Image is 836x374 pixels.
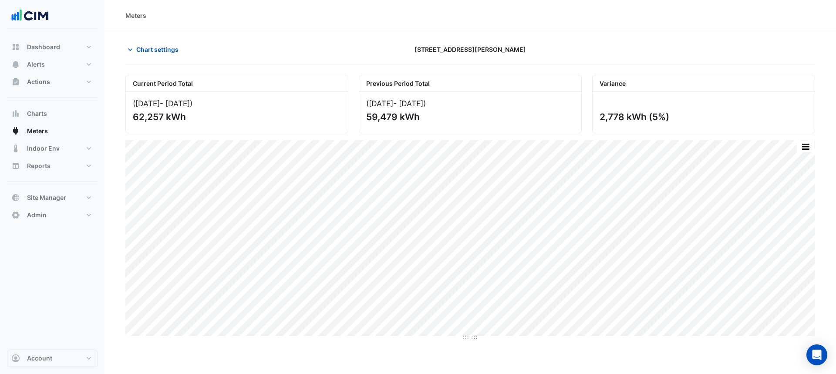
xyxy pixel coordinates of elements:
span: - [DATE] [160,99,190,108]
app-icon: Admin [11,211,20,219]
app-icon: Reports [11,162,20,170]
app-icon: Dashboard [11,43,20,51]
button: Reports [7,157,98,175]
span: Alerts [27,60,45,69]
button: Charts [7,105,98,122]
button: Actions [7,73,98,91]
button: More Options [797,141,814,152]
button: Alerts [7,56,98,73]
app-icon: Indoor Env [11,144,20,153]
button: Chart settings [125,42,184,57]
button: Dashboard [7,38,98,56]
span: Chart settings [136,45,179,54]
button: Meters [7,122,98,140]
span: [STREET_ADDRESS][PERSON_NAME] [415,45,526,54]
span: Reports [27,162,51,170]
span: Dashboard [27,43,60,51]
div: ([DATE] ) [366,99,574,108]
span: Meters [27,127,48,135]
span: Actions [27,77,50,86]
app-icon: Alerts [11,60,20,69]
div: Open Intercom Messenger [806,344,827,365]
div: 2,778 kWh (5%) [600,111,806,122]
span: Account [27,354,52,363]
div: Current Period Total [126,75,348,92]
span: Indoor Env [27,144,60,153]
div: Previous Period Total [359,75,581,92]
div: Variance [593,75,815,92]
div: ([DATE] ) [133,99,341,108]
div: 62,257 kWh [133,111,339,122]
span: Admin [27,211,47,219]
span: Charts [27,109,47,118]
div: 59,479 kWh [366,111,573,122]
app-icon: Site Manager [11,193,20,202]
app-icon: Meters [11,127,20,135]
span: - [DATE] [393,99,423,108]
button: Indoor Env [7,140,98,157]
button: Admin [7,206,98,224]
img: Company Logo [10,7,50,24]
button: Site Manager [7,189,98,206]
button: Account [7,350,98,367]
div: Meters [125,11,146,20]
app-icon: Actions [11,77,20,86]
app-icon: Charts [11,109,20,118]
span: Site Manager [27,193,66,202]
